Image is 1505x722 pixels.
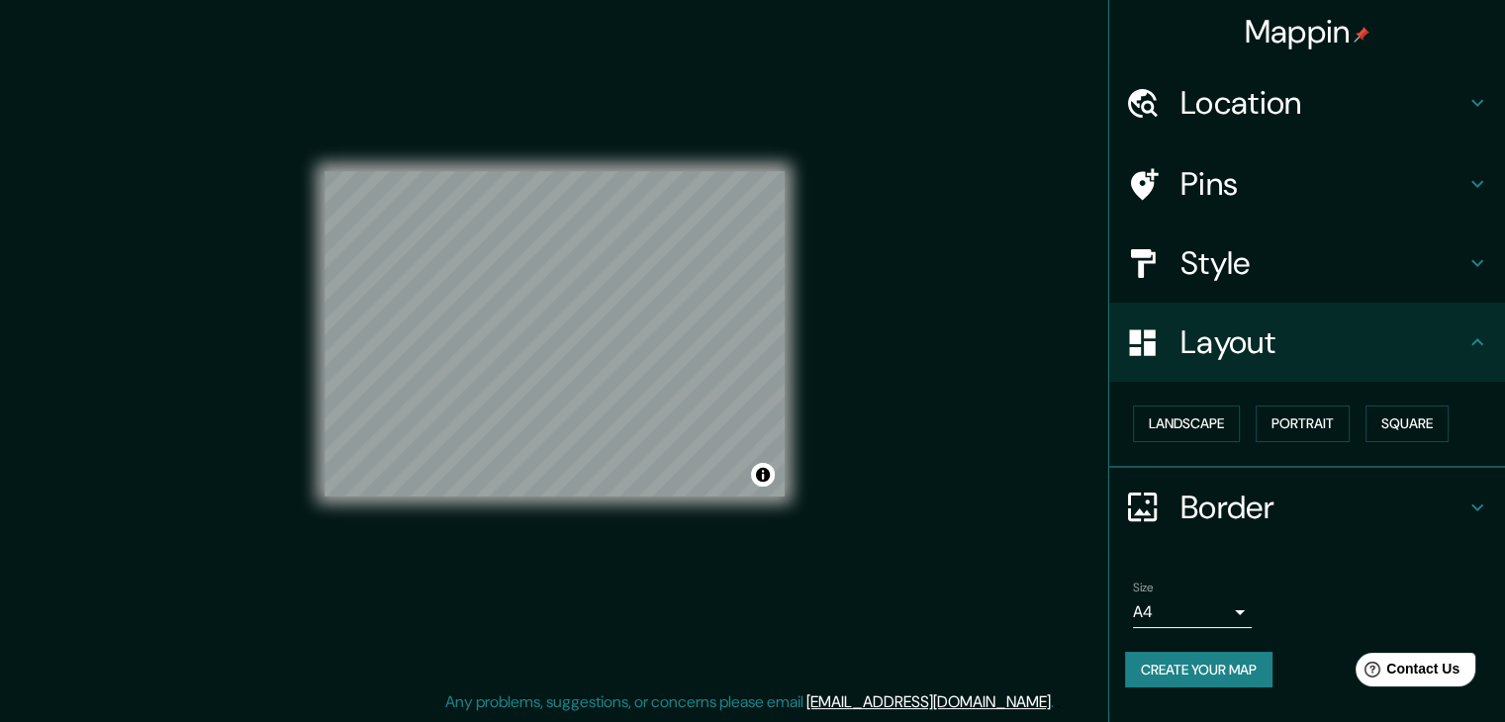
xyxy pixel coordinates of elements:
button: Square [1365,406,1449,442]
h4: Location [1180,83,1465,123]
p: Any problems, suggestions, or concerns please email . [445,690,1054,714]
div: Layout [1109,303,1505,382]
iframe: Help widget launcher [1329,645,1483,700]
h4: Mappin [1245,12,1370,51]
h4: Border [1180,488,1465,527]
label: Size [1133,579,1154,595]
div: A4 [1133,596,1252,628]
div: . [1057,690,1061,714]
div: Border [1109,468,1505,547]
h4: Pins [1180,164,1465,204]
a: [EMAIL_ADDRESS][DOMAIN_NAME] [806,691,1051,712]
div: Location [1109,63,1505,142]
h4: Style [1180,243,1465,283]
div: . [1054,690,1057,714]
canvas: Map [325,171,785,496]
div: Style [1109,224,1505,303]
button: Toggle attribution [751,463,775,487]
img: pin-icon.png [1354,27,1369,43]
button: Portrait [1256,406,1350,442]
button: Create your map [1125,652,1272,688]
div: Pins [1109,144,1505,224]
h4: Layout [1180,322,1465,362]
button: Landscape [1133,406,1240,442]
